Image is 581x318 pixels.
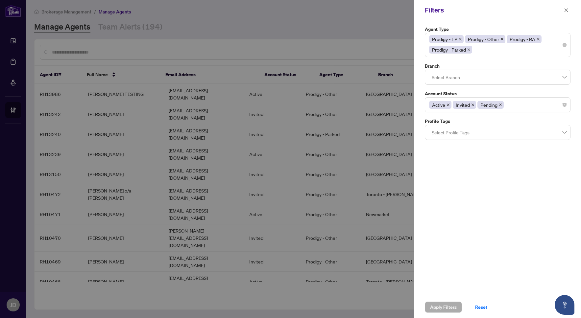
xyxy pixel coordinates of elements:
[425,302,462,313] button: Apply Filters
[429,46,472,54] span: Prodigy - Parked
[429,35,464,43] span: Prodigy - TP
[456,101,470,108] span: Invited
[563,43,567,47] span: close-circle
[507,35,542,43] span: Prodigy - RA
[468,35,499,43] span: Prodigy - Other
[465,35,505,43] span: Prodigy - Other
[499,103,502,106] span: close
[480,101,497,108] span: Pending
[467,48,471,51] span: close
[471,103,474,106] span: close
[500,37,504,41] span: close
[510,35,535,43] span: Prodigy - RA
[432,35,457,43] span: Prodigy - TP
[477,101,504,109] span: Pending
[425,5,562,15] div: Filters
[459,37,462,41] span: close
[432,46,466,53] span: Prodigy - Parked
[453,101,476,109] span: Invited
[475,302,487,312] span: Reset
[425,26,570,33] label: Agent Type
[432,101,445,108] span: Active
[425,90,570,97] label: Account Status
[564,8,569,12] span: close
[555,295,574,315] button: Open asap
[563,103,567,107] span: close-circle
[537,37,540,41] span: close
[425,62,570,70] label: Branch
[429,101,451,109] span: Active
[447,103,450,106] span: close
[425,118,570,125] label: Profile Tags
[470,302,493,313] button: Reset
